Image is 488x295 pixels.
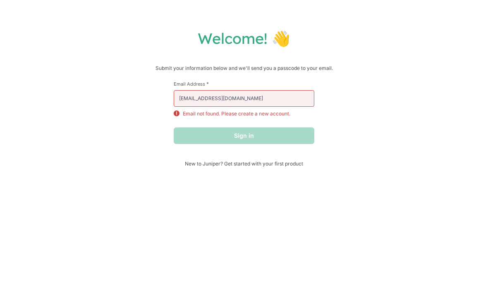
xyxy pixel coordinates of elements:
[174,90,314,107] input: email@example.com
[174,81,314,87] label: Email Address
[206,81,209,87] span: This field is required.
[174,161,314,167] span: New to Juniper? Get started with your first product
[8,29,480,48] h1: Welcome! 👋
[183,110,290,118] p: Email not found. Please create a new account.
[8,64,480,72] p: Submit your information below and we'll send you a passcode to your email.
